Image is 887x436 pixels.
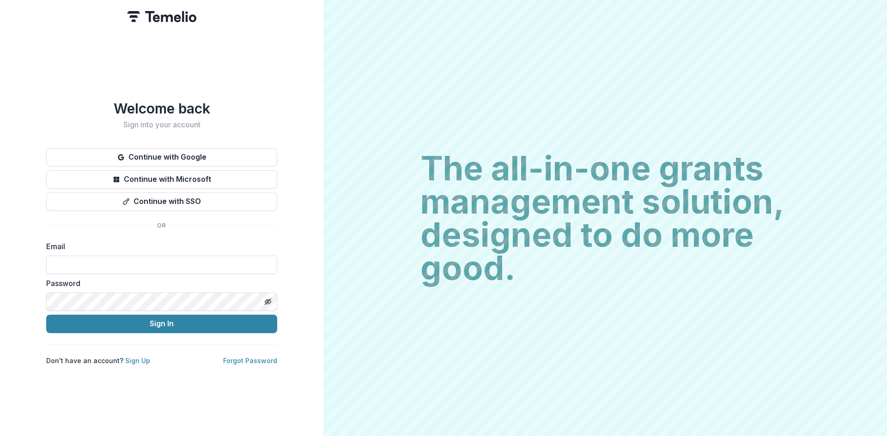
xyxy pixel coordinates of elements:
p: Don't have an account? [46,356,150,365]
button: Continue with Microsoft [46,170,277,189]
a: Sign Up [125,357,150,364]
img: Temelio [127,11,196,22]
button: Toggle password visibility [261,294,275,309]
button: Sign In [46,315,277,333]
h1: Welcome back [46,100,277,117]
label: Email [46,241,272,252]
h2: Sign into your account [46,120,277,129]
button: Continue with SSO [46,192,277,211]
button: Continue with Google [46,148,277,167]
label: Password [46,278,272,289]
a: Forgot Password [223,357,277,364]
